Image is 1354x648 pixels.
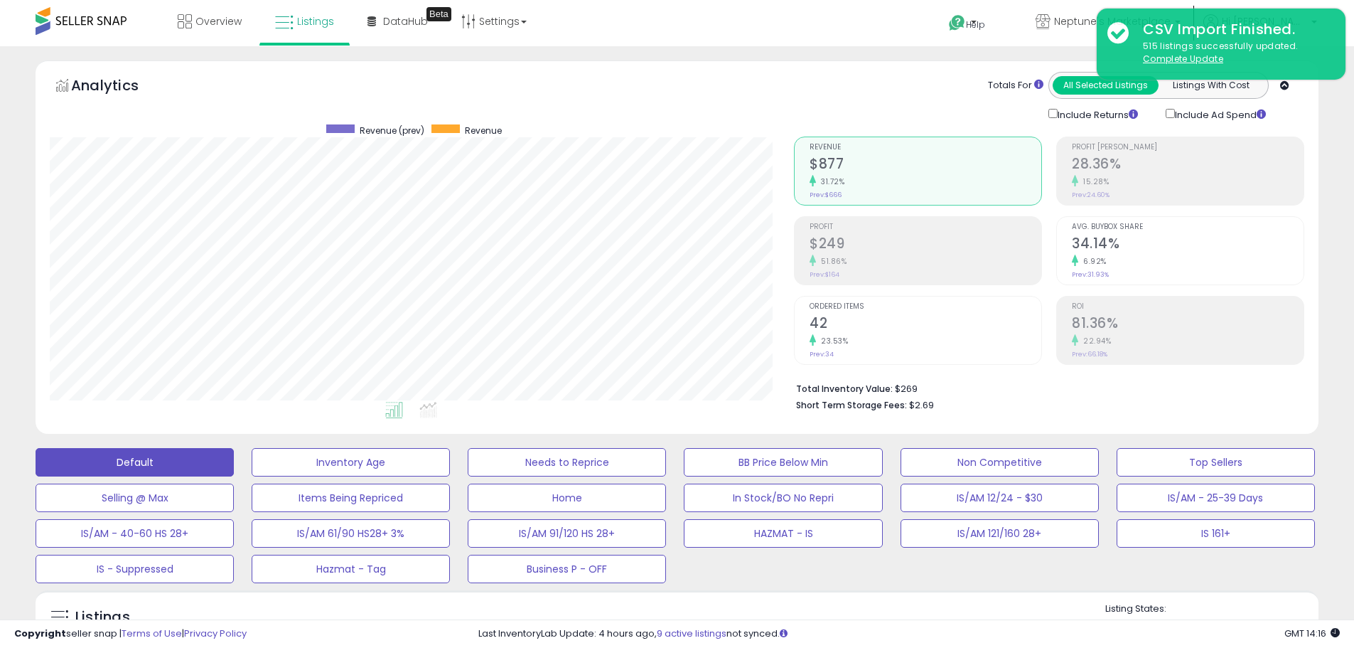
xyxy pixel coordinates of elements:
span: Profit [PERSON_NAME] [1072,144,1304,152]
button: Inventory Age [252,448,450,477]
small: Prev: 24.60% [1072,191,1109,199]
span: Revenue [810,144,1041,152]
button: Selling @ Max [36,484,234,512]
button: IS/AM - 25-39 Days [1117,484,1315,512]
button: Home [468,484,666,512]
a: Help [937,4,1013,46]
a: Privacy Policy [184,627,247,640]
p: Listing States: [1105,602,1318,616]
b: Total Inventory Value: [796,383,893,395]
button: All Selected Listings [1053,76,1159,95]
button: BB Price Below Min [684,448,882,477]
button: Items Being Repriced [252,484,450,512]
h2: 81.36% [1072,315,1304,334]
button: In Stock/BO No Repri [684,484,882,512]
button: HAZMAT - IS [684,519,882,548]
button: Business P - OFF [468,555,666,583]
small: 6.92% [1078,256,1107,267]
li: $269 [796,379,1294,396]
button: IS/AM - 40-60 HS 28+ [36,519,234,548]
small: Prev: 34 [810,350,834,358]
div: Include Returns [1038,106,1155,122]
span: 2025-08-15 14:16 GMT [1284,627,1340,640]
button: Listings With Cost [1158,76,1264,95]
span: Revenue (prev) [360,124,424,137]
small: 15.28% [1078,176,1109,187]
small: 22.94% [1078,336,1111,346]
button: IS/AM 91/120 HS 28+ [468,519,666,548]
label: Active [1119,619,1146,631]
strong: Copyright [14,627,66,640]
a: 9 active listings [657,627,726,640]
div: seller snap | | [14,627,247,641]
div: Totals For [988,79,1043,92]
span: Help [966,18,985,31]
h2: $249 [810,235,1041,255]
button: Default [36,448,234,477]
span: Profit [810,223,1041,231]
span: Listings [297,14,334,28]
span: Ordered Items [810,303,1041,311]
button: IS/AM 121/160 28+ [901,519,1099,548]
span: $2.69 [909,398,934,412]
h5: Listings [75,607,130,627]
small: Prev: 31.93% [1072,270,1109,279]
button: Hazmat - Tag [252,555,450,583]
i: Get Help [948,14,966,32]
small: Prev: 66.18% [1072,350,1107,358]
small: 51.86% [816,256,847,267]
h2: 28.36% [1072,156,1304,175]
small: Prev: $666 [810,191,842,199]
span: Avg. Buybox Share [1072,223,1304,231]
button: Non Competitive [901,448,1099,477]
div: Tooltip anchor [426,7,451,21]
h2: $877 [810,156,1041,175]
div: CSV Import Finished. [1132,19,1335,40]
b: Short Term Storage Fees: [796,399,907,411]
small: 31.72% [816,176,844,187]
span: Neptune's Marketplace [1054,14,1171,28]
span: Overview [195,14,242,28]
button: Top Sellers [1117,448,1315,477]
div: 515 listings successfully updated. [1132,40,1335,66]
h5: Analytics [71,75,166,99]
span: DataHub [383,14,428,28]
button: IS/AM 61/90 HS28+ 3% [252,519,450,548]
a: Terms of Use [122,627,182,640]
h2: 42 [810,315,1041,334]
small: Prev: $164 [810,270,839,279]
button: IS/AM 12/24 - $30 [901,484,1099,512]
button: IS - Suppressed [36,555,234,583]
label: Deactivated [1226,619,1279,631]
div: Last InventoryLab Update: 4 hours ago, not synced. [478,627,1340,641]
h2: 34.14% [1072,235,1304,255]
div: Include Ad Spend [1155,106,1289,122]
span: Revenue [465,124,502,137]
button: Needs to Reprice [468,448,666,477]
u: Complete Update [1143,53,1223,65]
span: ROI [1072,303,1304,311]
small: 23.53% [816,336,848,346]
button: IS 161+ [1117,519,1315,548]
